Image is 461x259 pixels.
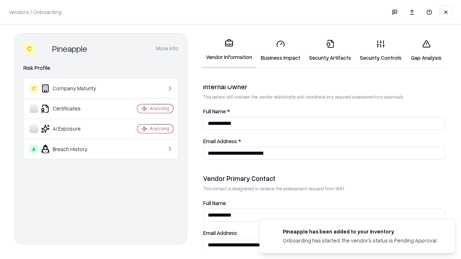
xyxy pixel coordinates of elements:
img: Pineapple [38,43,49,54]
a: Vendor Information [202,33,256,68]
div: A [30,145,38,153]
div: Onboarding has started, the vendor's status is Pending Approval. [283,237,438,244]
div: C [30,84,38,93]
button: More info [156,42,178,55]
p: This person will oversee the vendor relationship and coordinate any required assessments or appro... [203,94,445,100]
div: Analyzing [150,105,169,112]
a: Gap Analysis [406,34,447,67]
div: Company Maturity [30,84,116,93]
div: Pineapple [52,43,87,54]
div: Risk Profile [23,64,178,72]
label: Email Address [203,230,445,236]
a: Security Controls [355,34,406,67]
div: Certificates [30,104,116,113]
div: C [23,43,35,54]
p: Vendors / Onboarding [9,8,62,16]
div: Breach History [30,145,116,153]
label: Email Address * [203,138,445,144]
div: Pineapple has been added to your inventory [283,228,438,235]
div: Analyzing [150,126,169,132]
label: Full Name [203,200,445,206]
a: Security Artifacts [305,34,355,67]
div: AI Exposure [30,124,116,133]
img: pineappleenergy.com [268,228,277,236]
div: Vendor Primary Contact [203,174,445,183]
a: Business Impact [256,34,305,67]
label: Full Name * [203,109,445,114]
p: This contact is designated to receive the assessment request from Shift [203,186,445,192]
div: Internal Owner [203,82,445,91]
